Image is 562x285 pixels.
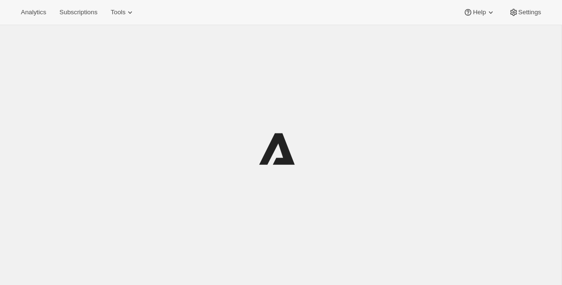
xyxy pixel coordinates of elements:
[15,6,52,19] button: Analytics
[518,9,541,16] span: Settings
[473,9,486,16] span: Help
[111,9,125,16] span: Tools
[21,9,46,16] span: Analytics
[105,6,140,19] button: Tools
[54,6,103,19] button: Subscriptions
[503,6,547,19] button: Settings
[458,6,501,19] button: Help
[59,9,97,16] span: Subscriptions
